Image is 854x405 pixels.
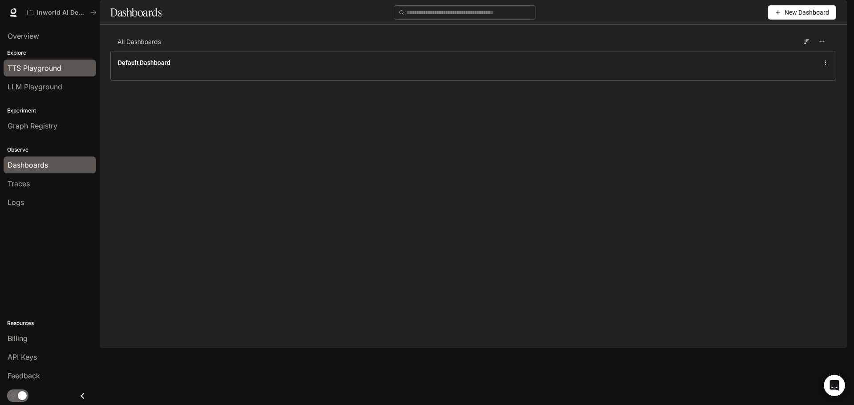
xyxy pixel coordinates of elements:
[23,4,101,21] button: All workspaces
[785,8,829,17] span: New Dashboard
[110,4,161,21] h1: Dashboards
[824,375,845,396] iframe: Intercom live chat
[117,37,161,46] span: All Dashboards
[37,9,87,16] p: Inworld AI Demos
[118,58,170,67] a: Default Dashboard
[768,5,836,20] button: New Dashboard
